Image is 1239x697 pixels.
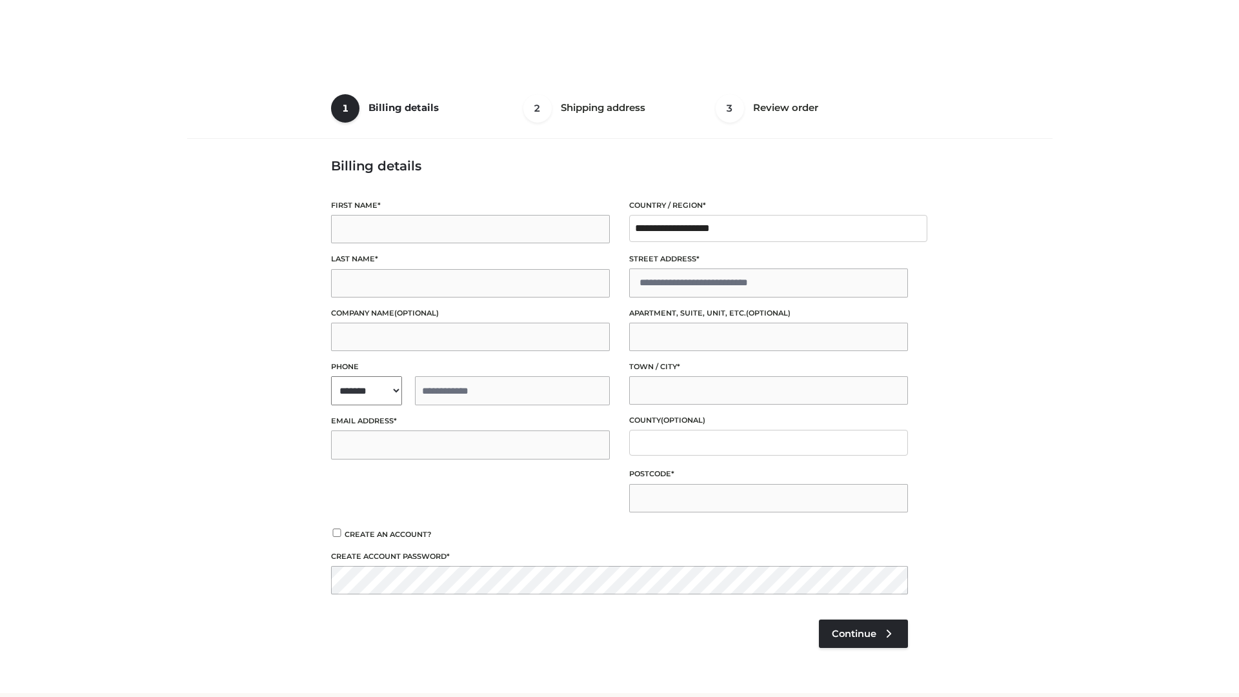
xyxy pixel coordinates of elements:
label: Create account password [331,551,908,563]
span: 3 [716,94,744,123]
span: Billing details [368,101,439,114]
span: Create an account? [345,530,432,539]
input: Create an account? [331,529,343,537]
span: (optional) [661,416,705,425]
label: Company name [331,307,610,319]
span: (optional) [746,308,791,318]
label: Street address [629,253,908,265]
label: Email address [331,415,610,427]
label: First name [331,199,610,212]
label: Postcode [629,468,908,480]
h3: Billing details [331,158,908,174]
span: 1 [331,94,359,123]
label: Apartment, suite, unit, etc. [629,307,908,319]
span: Continue [832,628,876,640]
label: Phone [331,361,610,373]
a: Continue [819,620,908,648]
span: 2 [523,94,552,123]
label: County [629,414,908,427]
label: Country / Region [629,199,908,212]
span: (optional) [394,308,439,318]
span: Review order [753,101,818,114]
label: Last name [331,253,610,265]
label: Town / City [629,361,908,373]
span: Shipping address [561,101,645,114]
